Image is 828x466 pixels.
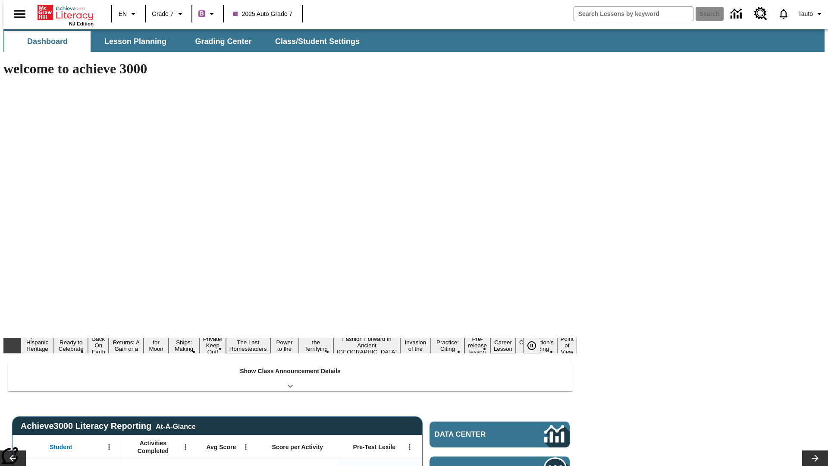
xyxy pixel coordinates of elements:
a: Notifications [772,3,795,25]
button: Open Menu [403,441,416,453]
span: Score per Activity [272,443,323,451]
button: Lesson Planning [92,31,179,52]
a: Data Center [725,2,749,26]
span: Tauto [798,9,813,19]
button: Open Menu [179,441,192,453]
div: Home [38,3,94,26]
button: Slide 2 Get Ready to Celebrate Juneteenth! [54,331,88,360]
button: Language: EN, Select a language [115,6,142,22]
span: Avg Score [206,443,236,451]
span: EN [119,9,127,19]
button: Slide 17 Point of View [557,334,577,356]
p: Show Class Announcement Details [240,367,341,376]
button: Slide 6 Cruise Ships: Making Waves [169,331,200,360]
h1: welcome to achieve 3000 [3,61,577,77]
button: Slide 5 Time for Moon Rules? [144,331,168,360]
button: Slide 9 Solar Power to the People [270,331,299,360]
button: Boost Class color is purple. Change class color [195,6,220,22]
div: Pause [523,338,549,353]
button: Slide 10 Attack of the Terrifying Tomatoes [299,331,334,360]
span: Achieve3000 Literacy Reporting [21,421,196,431]
button: Dashboard [4,31,91,52]
span: NJ Edition [69,21,94,26]
button: Slide 11 Fashion Forward in Ancient Rome [333,334,400,356]
button: Slide 4 Free Returns: A Gain or a Drain? [109,331,144,360]
button: Slide 1 ¡Viva Hispanic Heritage Month! [21,331,54,360]
button: Slide 15 Career Lesson [490,338,516,353]
button: Class/Student Settings [268,31,367,52]
a: Home [38,4,94,21]
button: Profile/Settings [795,6,828,22]
button: Slide 14 Pre-release lesson [464,334,490,356]
button: Pause [523,338,540,353]
a: Resource Center, Will open in new tab [749,2,772,25]
button: Slide 8 The Last Homesteaders [226,338,270,353]
input: search field [574,7,693,21]
button: Lesson carousel, Next [802,450,828,466]
div: At-A-Glance [156,421,195,431]
button: Slide 13 Mixed Practice: Citing Evidence [431,331,465,360]
button: Slide 12 The Invasion of the Free CD [400,331,431,360]
button: Grade: Grade 7, Select a grade [148,6,189,22]
div: SubNavbar [3,31,367,52]
button: Slide 7 Private! Keep Out! [200,334,226,356]
button: Slide 16 The Constitution's Balancing Act [516,331,557,360]
a: Data Center [430,422,570,447]
button: Slide 3 Back On Earth [88,334,109,356]
span: Data Center [435,430,515,439]
span: Student [50,443,72,451]
button: Open side menu [7,1,32,27]
div: SubNavbar [3,29,825,52]
div: Show Class Announcement Details [8,362,573,391]
span: Activities Completed [125,439,182,455]
span: Pre-Test Lexile [353,443,396,451]
span: B [200,8,204,19]
button: Open Menu [103,441,116,453]
span: Grade 7 [152,9,174,19]
button: Grading Center [180,31,267,52]
button: Open Menu [239,441,252,453]
span: 2025 Auto Grade 7 [233,9,293,19]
